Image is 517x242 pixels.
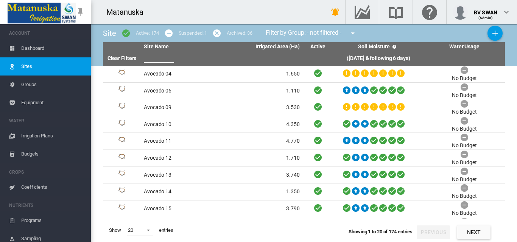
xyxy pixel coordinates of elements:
div: No Budget [452,159,477,166]
td: 1.350 [222,183,303,200]
td: 1.710 [222,150,303,166]
span: Budgets [21,145,85,163]
button: icon-bell-ring [328,5,343,20]
span: Show [106,224,124,237]
div: Archived: 36 [227,30,252,37]
td: 4.350 [222,116,303,133]
span: Dashboard [21,39,85,57]
img: 1.svg [117,187,126,196]
td: Avocado 04 [141,66,222,82]
span: Irrigation Plans [21,127,85,145]
div: Site Id: 17430 [106,170,138,179]
th: Water Usage [424,42,505,51]
img: 1.svg [117,86,126,95]
img: profile.jpg [453,5,468,20]
tr: Site Id: 17424 Avocado 11 4.770 No Budget [103,133,505,150]
th: Soil Moisture [333,42,424,51]
td: Avocado 15 [141,200,222,217]
td: 2.900 [222,217,303,234]
th: Site Name [141,42,222,51]
div: 20 [128,227,133,233]
td: Avocado 14 [141,183,222,200]
img: 1.svg [117,69,126,79]
button: icon-menu-down [345,26,360,41]
span: Showing 1 to 20 of 174 entries [349,229,413,234]
div: Site Id: 17436 [106,204,138,213]
td: Avocado 10 [141,116,222,133]
span: Equipment [21,94,85,112]
span: (Admin) [478,16,493,20]
div: Site Id: 10190 [106,69,138,79]
th: Active [303,42,333,51]
div: Site Id: 17427 [106,154,138,163]
img: 1.svg [117,120,126,129]
tr: Site Id: 17439 Avocado 16 2.900 No Budget [103,217,505,234]
div: No Budget [452,125,477,133]
md-icon: icon-help-circle [390,42,399,51]
md-icon: icon-bell-ring [331,8,340,17]
div: Site Id: 10188 [106,103,138,112]
td: Avocado 06 [141,83,222,99]
img: 1.svg [117,103,126,112]
td: Avocado 16 [141,217,222,234]
td: Avocado 11 [141,133,222,150]
img: 1.svg [117,154,126,163]
span: entries [156,224,176,237]
div: BV SWAN [474,6,497,13]
img: 1.svg [117,204,126,213]
tr: Site Id: 10190 Avocado 04 1.650 No Budget [103,66,505,83]
md-icon: icon-pin [76,8,85,17]
md-icon: icon-cancel [212,29,221,38]
span: Sites [21,57,85,76]
td: Avocado 09 [141,99,222,116]
div: No Budget [452,176,477,183]
div: No Budget [452,210,477,217]
div: No Budget [452,108,477,116]
button: Next [457,225,491,239]
button: Add New Site, define start date [487,26,503,41]
md-icon: icon-chevron-down [502,8,511,17]
td: 1.110 [222,83,303,99]
div: No Budget [452,142,477,150]
span: Programs [21,211,85,230]
md-icon: icon-minus-circle [164,29,173,38]
img: 1.svg [117,137,126,146]
md-icon: Search the knowledge base [387,8,405,17]
md-icon: icon-menu-down [348,29,357,38]
span: CROPS [9,166,85,178]
md-icon: Go to the Data Hub [353,8,371,17]
tr: Site Id: 17427 Avocado 12 1.710 No Budget [103,150,505,167]
span: WATER [9,115,85,127]
div: Site Id: 17418 [106,86,138,95]
td: Avocado 13 [141,167,222,183]
div: No Budget [452,193,477,200]
div: No Budget [452,92,477,99]
div: Site Id: 17424 [106,137,138,146]
div: Active: 174 [136,30,159,37]
div: Site Id: 17433 [106,187,138,196]
td: 1.650 [222,66,303,82]
tr: Site Id: 17418 Avocado 06 1.110 No Budget [103,83,505,100]
img: 1.svg [117,170,126,179]
tr: Site Id: 10188 Avocado 09 3.530 No Budget [103,99,505,116]
td: Avocado 12 [141,150,222,166]
span: NUTRIENTS [9,199,85,211]
button: Previous [417,225,450,239]
tr: Site Id: 17421 Avocado 10 4.350 No Budget [103,116,505,133]
a: Clear Filters [107,55,137,61]
div: Suspended: 1 [179,30,207,37]
span: Site [103,29,116,38]
td: 3.740 [222,167,303,183]
th: ([DATE] & following 6 days) [333,51,424,66]
span: Coefficients [21,178,85,196]
td: 3.790 [222,200,303,217]
img: Matanuska_LOGO.png [8,3,76,23]
md-icon: icon-plus [491,29,500,38]
div: Filter by Group: - not filtered - [260,26,363,41]
span: ACCOUNT [9,27,85,39]
div: Site Id: 17421 [106,120,138,129]
md-icon: icon-checkbox-marked-circle [121,29,131,38]
md-icon: Click here for help [420,8,439,17]
tr: Site Id: 17436 Avocado 15 3.790 No Budget [103,200,505,217]
th: Irrigated Area (Ha) [222,42,303,51]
